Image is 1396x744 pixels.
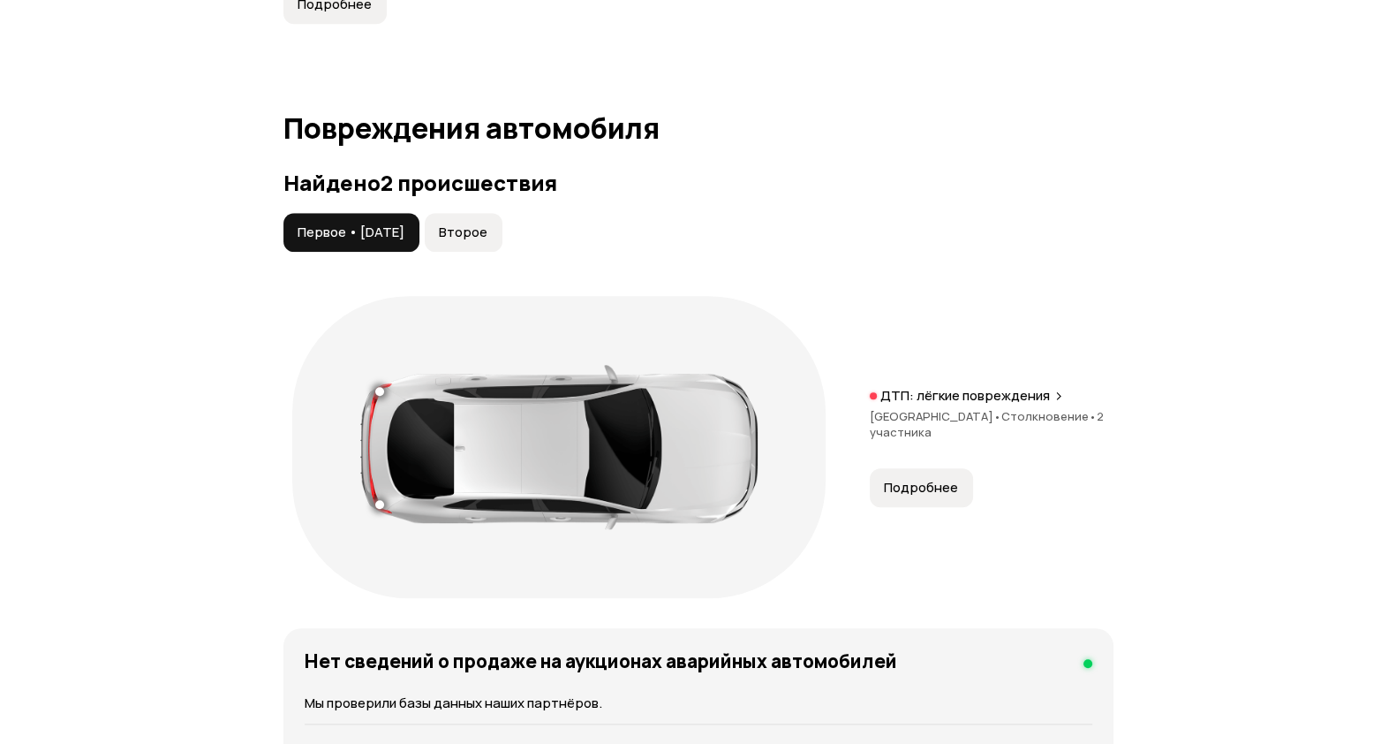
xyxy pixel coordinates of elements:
span: 2 участника [870,408,1104,440]
span: Подробнее [884,479,958,497]
span: Столкновение [1001,408,1097,424]
span: [GEOGRAPHIC_DATA] [870,408,1001,424]
button: Подробнее [870,468,973,507]
h1: Повреждения автомобиля [283,112,1113,144]
button: Второе [425,213,502,252]
span: • [993,408,1001,424]
span: Второе [439,224,487,241]
p: Мы проверили базы данных наших партнёров. [305,694,1092,713]
p: ДТП: лёгкие повреждения [880,387,1050,405]
button: Первое • [DATE] [283,213,419,252]
span: • [1089,408,1097,424]
h3: Найдено 2 происшествия [283,171,1113,195]
span: Первое • [DATE] [298,224,404,241]
h4: Нет сведений о продаже на аукционах аварийных автомобилей [305,649,897,672]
